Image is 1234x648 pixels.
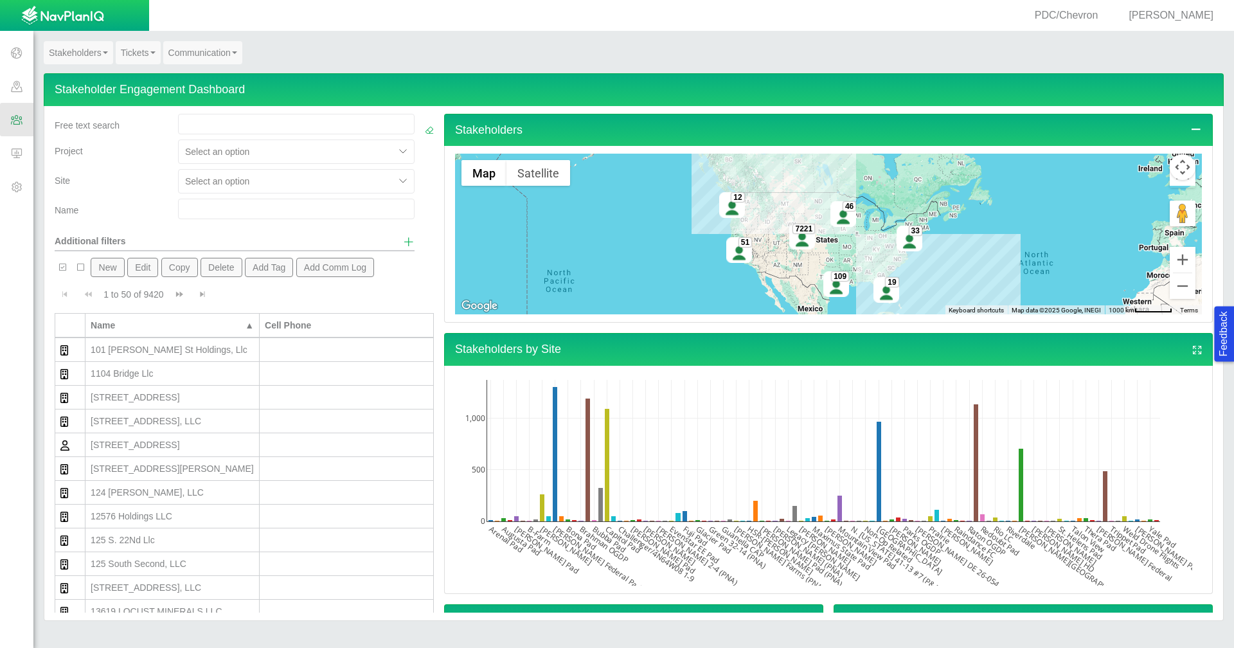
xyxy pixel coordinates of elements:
a: Clear Filters [425,124,434,137]
h4: Communication by Method [834,604,1213,637]
img: CRM_Stakeholders$CRM_Images$building_regular.svg [60,345,68,355]
div: Cell Phone [265,319,428,332]
div: 124 [PERSON_NAME], LLC [91,486,254,499]
img: Google [458,298,501,314]
td: Organization [55,457,85,481]
a: Communication [163,41,242,64]
div: 19 [885,277,899,287]
div: [STREET_ADDRESS] [91,438,254,451]
div: 12 [731,192,744,203]
div: [STREET_ADDRESS][PERSON_NAME] [91,462,254,475]
div: 12576 Holdings LLC [91,510,254,523]
button: Add Comm Log [296,258,375,277]
button: New [91,258,124,277]
td: 121 Mather Circle, Llc [85,457,260,481]
span: Name [55,205,78,215]
td: Organization [55,505,85,528]
td: Stakeholder [55,433,85,457]
div: 7221 [792,224,815,235]
span: Map data ©2025 Google, INEGI [1012,307,1101,314]
span: 1000 km [1109,307,1134,314]
div: Pagination [55,282,434,307]
div: 125 South Second, LLC [91,557,254,570]
div: [PERSON_NAME] [1113,8,1219,23]
div: 109 [831,272,849,282]
span: ▲ [245,320,254,330]
img: CRM_Stakeholders$CRM_Images$building_regular.svg [60,512,68,522]
a: Show additional filters [403,235,415,250]
td: Organization [55,552,85,576]
a: Terms (opens in new tab) [1180,307,1198,314]
h4: Stakeholders by Site [444,333,1213,366]
button: Go to next page [169,282,190,307]
img: CRM_Stakeholders$CRM_Images$building_regular.svg [60,559,68,570]
img: CRM_Stakeholders$CRM_Images$building_regular.svg [60,464,68,474]
div: [STREET_ADDRESS], LLC [91,415,254,428]
img: CRM_Stakeholders$CRM_Images$building_regular.svg [60,535,68,546]
button: Map Scale: 1000 km per 55 pixels [1105,305,1176,314]
img: CRM_Stakeholders$CRM_Images$building_regular.svg [60,417,68,427]
div: 101 [PERSON_NAME] St Holdings, Llc [91,343,254,356]
span: Additional filters [55,236,125,246]
div: Stakeholders [444,146,1213,323]
button: Edit [127,258,159,277]
div: [STREET_ADDRESS] [91,391,254,404]
a: Tickets [116,41,161,64]
img: UrbanGroupSolutionsTheme$USG_Images$logo.png [21,6,104,26]
button: Copy [161,258,198,277]
div: 51 [738,238,752,248]
td: 13619 LOCUST MINERALS LLC [85,600,260,624]
button: Zoom in [1170,247,1195,273]
img: CRM_Stakeholders$CRM_Images$building_regular.svg [60,393,68,403]
td: Organization [55,362,85,386]
td: 124 N. RUTHERFORD, LLC [85,481,260,505]
th: Name [85,313,260,338]
td: Organization [55,576,85,600]
td: Organization [55,528,85,552]
th: Cell Phone [260,313,434,338]
button: Map camera controls [1170,154,1195,180]
td: 13604 KRAMERIA ST, LLC [85,576,260,600]
button: Feedback [1214,306,1234,361]
td: 119 County Road 15, Tenant [85,433,260,457]
button: Show street map [461,160,506,186]
td: 125 South Second, LLC [85,552,260,576]
div: 33 [909,226,922,236]
div: 125 S. 22Nd Llc [91,534,254,546]
button: Delete [201,258,242,277]
td: Organization [55,600,85,624]
div: 1 to 50 of 9420 [98,288,168,306]
div: 13619 LOCUST MINERALS LLC [91,605,254,618]
button: Zoom out [1170,273,1195,299]
button: Keyboard shortcuts [949,306,1004,315]
td: Organization [55,481,85,505]
h4: Stakeholder Engagement Dashboard [44,73,1224,106]
a: Stakeholders [44,41,113,64]
div: Name [91,319,242,332]
img: CRM_Stakeholders$CRM_Images$user_regular.svg [60,440,69,451]
div: 46 [843,201,856,212]
td: 12576 Holdings LLC [85,505,260,528]
td: 118 N. 1ST STREET, LLC [85,410,260,433]
div: [STREET_ADDRESS], LLC [91,581,254,594]
a: Open this area in Google Maps (opens a new window) [458,298,501,314]
button: Show satellite imagery [506,160,570,186]
span: [PERSON_NAME] [1129,10,1213,21]
img: CRM_Stakeholders$CRM_Images$building_regular.svg [60,583,68,593]
td: 101 Jessup St Holdings, Llc [85,338,260,362]
a: View full screen [1192,343,1203,358]
button: Add Tag [245,258,294,277]
td: 111 S 3Rd St Llc [85,386,260,410]
div: 1104 Bridge Llc [91,367,254,380]
span: PDC/Chevron [1035,10,1098,21]
div: Additional filters [55,224,168,248]
td: Organization [55,386,85,410]
button: Drag Pegman onto the map to open Street View [1170,201,1195,226]
span: Free text search [55,120,120,130]
td: Organization [55,338,85,362]
td: Organization [55,410,85,433]
img: CRM_Stakeholders$CRM_Images$building_regular.svg [60,607,68,617]
span: Site [55,175,70,186]
img: CRM_Stakeholders$CRM_Images$building_regular.svg [60,369,68,379]
img: CRM_Stakeholders$CRM_Images$building_regular.svg [60,488,68,498]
